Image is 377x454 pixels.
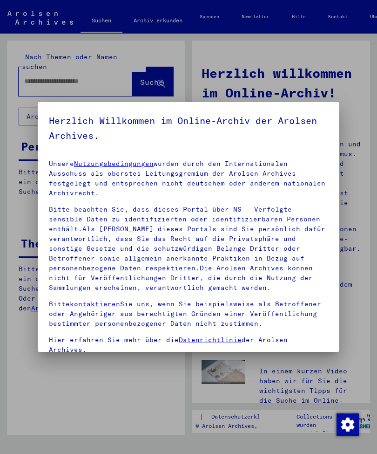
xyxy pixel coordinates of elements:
[74,159,154,168] a: Nutzungsbedingungen
[49,113,328,143] h5: Herzlich Willkommen im Online-Archiv der Arolsen Archives.
[49,205,328,293] p: Bitte beachten Sie, dass dieses Portal über NS - Verfolgte sensible Daten zu identifizierten oder...
[49,159,328,198] p: Unsere wurden durch den Internationalen Ausschuss als oberstes Leitungsgremium der Arolsen Archiv...
[49,335,328,355] p: Hier erfahren Sie mehr über die der Arolsen Archives.
[179,336,242,344] a: Datenrichtlinie
[49,299,328,329] p: Bitte Sie uns, wenn Sie beispielsweise als Betroffener oder Angehöriger aus berechtigten Gründen ...
[337,413,359,436] img: Zustimmung ändern
[70,300,120,308] a: kontaktieren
